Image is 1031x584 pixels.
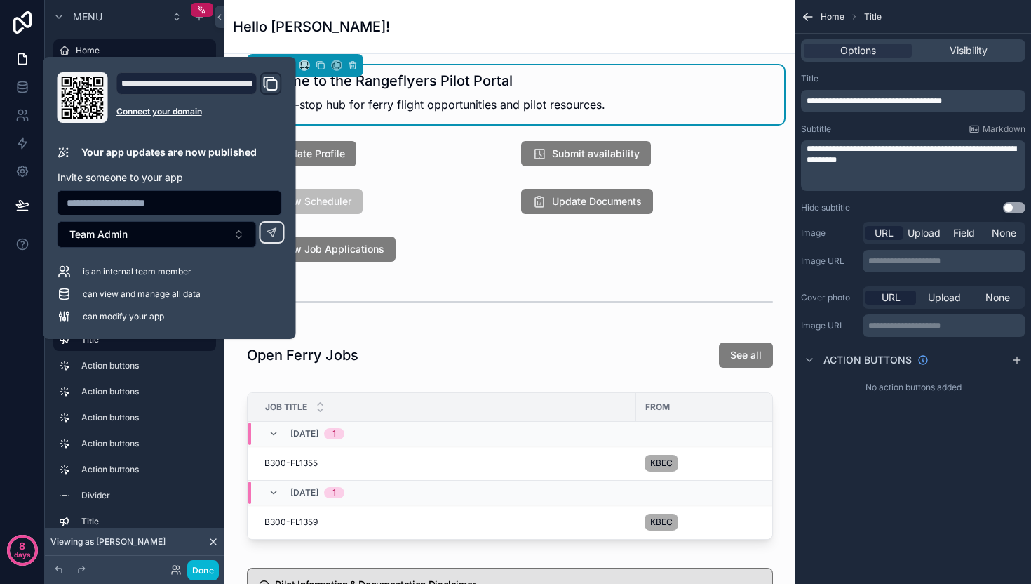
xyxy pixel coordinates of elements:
p: Your one-stop hub for ferry flight opportunities and pilot resources. [247,96,605,113]
span: [DATE] [290,487,318,498]
div: scrollable content [801,140,1025,191]
h1: Welcome to the Rangeflyers Pilot Portal [247,71,605,91]
div: scrollable content [45,322,224,556]
label: Image URL [801,255,857,267]
span: URL [882,291,901,305]
a: Connect your domain [116,106,282,117]
label: Divider [81,490,210,501]
label: Action buttons [81,464,210,475]
span: [DATE] [290,428,318,439]
p: 8 [19,539,25,553]
span: From [645,401,670,413]
span: Options [840,44,876,58]
span: Menu [73,10,102,24]
label: Home [76,45,208,56]
span: Title [864,11,882,22]
label: Title [801,73,818,84]
label: Subtitle [801,124,831,135]
span: None [985,291,1010,305]
span: Upload [908,226,941,240]
span: Visibility [950,44,988,58]
span: None [992,226,1016,240]
div: scrollable content [863,314,1025,337]
span: Field [953,226,975,240]
span: Action buttons [823,353,912,367]
span: Job Title [265,401,307,413]
label: Title [81,334,205,345]
span: Viewing as [PERSON_NAME] [50,536,166,547]
span: is an internal team member [83,266,191,277]
h1: Hello [PERSON_NAME]! [233,17,390,36]
span: Home [821,11,844,22]
div: scrollable content [863,250,1025,272]
span: URL [875,226,894,240]
label: Image URL [801,320,857,331]
p: Your app updates are now published [81,145,257,159]
label: Cover photo [801,292,857,303]
span: Upload [928,291,961,305]
label: Action buttons [81,386,210,397]
label: Title [81,516,210,527]
a: Home [53,39,216,62]
span: Team Admin [69,227,128,241]
button: Select Button [58,221,257,248]
label: Hide subtitle [801,202,850,213]
button: Done [187,560,219,580]
p: Invite someone to your app [58,171,282,185]
div: scrollable content [801,90,1025,112]
label: Action buttons [81,412,210,423]
p: days [14,545,31,564]
label: Action buttons [81,360,210,371]
div: No action buttons added [795,376,1031,399]
div: 1 [332,487,336,498]
div: Domain and Custom Link [116,72,282,123]
div: 1 [332,428,336,439]
a: Markdown [969,124,1025,135]
label: Action buttons [81,438,210,449]
label: Image [801,227,857,239]
span: can modify your app [83,311,164,322]
span: can view and manage all data [83,288,201,300]
span: Markdown [983,124,1025,135]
